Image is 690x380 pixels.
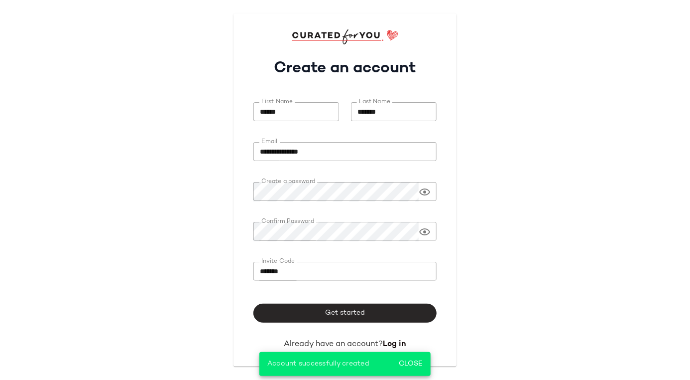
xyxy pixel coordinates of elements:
[398,360,423,368] span: Close
[383,340,406,349] a: Log in
[284,340,383,349] span: Already have an account?
[253,44,437,86] h1: Create an account
[292,29,399,44] img: cfy_login_logo.DGdB1djN.svg
[253,304,437,323] button: Get started
[394,355,427,373] button: Close
[267,360,369,368] span: Account successfully created
[325,309,365,317] span: Get started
